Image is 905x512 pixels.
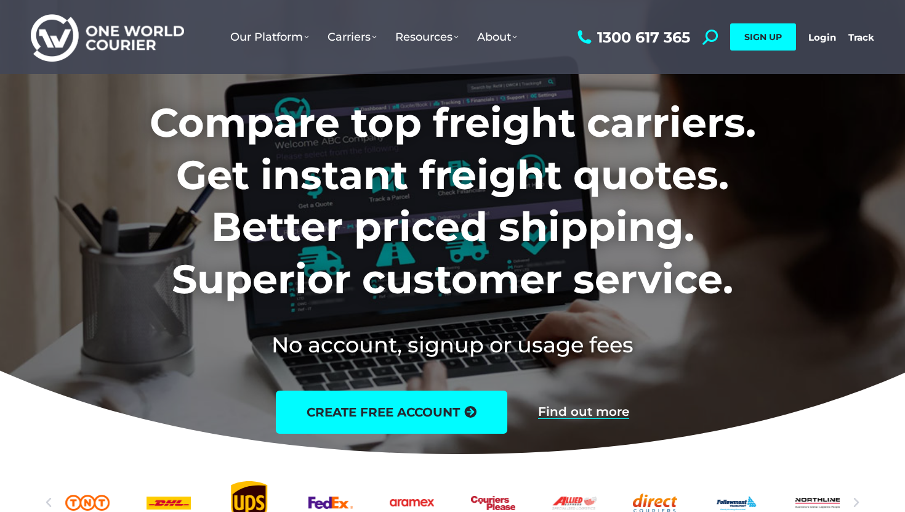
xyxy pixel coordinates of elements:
[221,18,318,56] a: Our Platform
[31,12,184,62] img: One World Courier
[744,31,782,43] span: SIGN UP
[318,18,386,56] a: Carriers
[468,18,526,56] a: About
[808,31,836,43] a: Login
[848,31,874,43] a: Track
[395,30,459,44] span: Resources
[68,97,837,305] h1: Compare top freight carriers. Get instant freight quotes. Better priced shipping. Superior custom...
[386,18,468,56] a: Resources
[276,391,507,434] a: create free account
[730,23,796,51] a: SIGN UP
[328,30,377,44] span: Carriers
[230,30,309,44] span: Our Platform
[538,405,629,419] a: Find out more
[477,30,517,44] span: About
[574,30,690,45] a: 1300 617 365
[68,330,837,360] h2: No account, signup or usage fees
